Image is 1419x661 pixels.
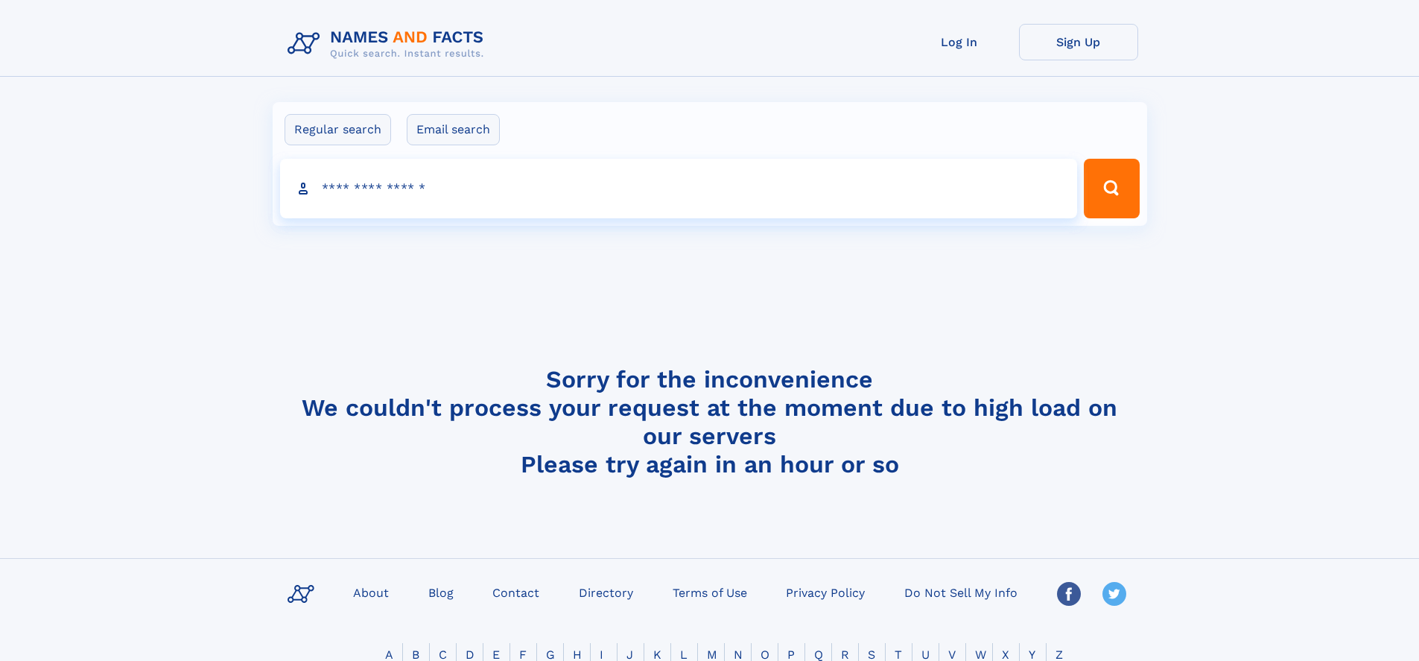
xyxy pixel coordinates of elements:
a: Terms of Use [667,581,753,603]
a: Directory [573,581,639,603]
button: Search Button [1084,159,1139,218]
a: Privacy Policy [780,581,871,603]
a: Sign Up [1019,24,1138,60]
img: Logo Names and Facts [282,24,496,64]
a: Contact [486,581,545,603]
a: Log In [900,24,1019,60]
label: Email search [407,114,500,145]
img: Twitter [1102,582,1126,606]
img: Facebook [1057,582,1081,606]
input: search input [280,159,1078,218]
label: Regular search [285,114,391,145]
a: Blog [422,581,460,603]
a: About [347,581,395,603]
h4: Sorry for the inconvenience We couldn't process your request at the moment due to high load on ou... [282,365,1138,478]
a: Do Not Sell My Info [898,581,1023,603]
